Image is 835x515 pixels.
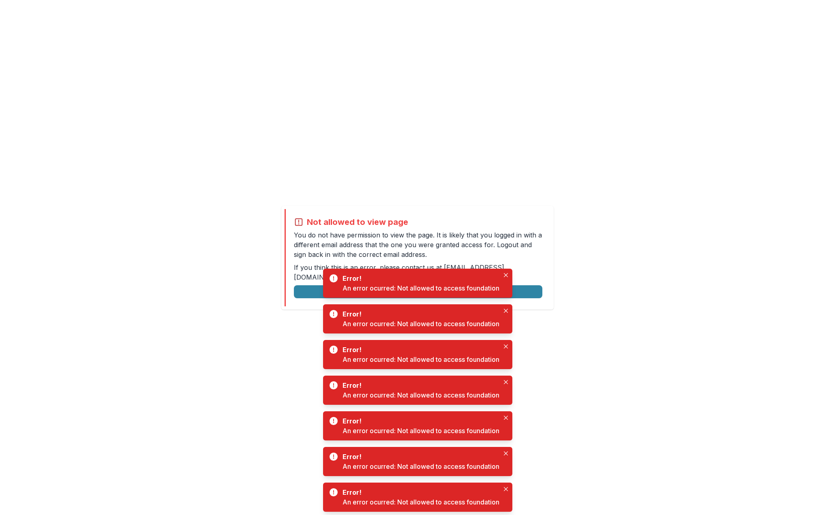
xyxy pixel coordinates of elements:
div: An error ocurred: Not allowed to access foundation [343,390,499,400]
div: Error! [343,274,496,283]
div: An error ocurred: Not allowed to access foundation [343,283,499,293]
div: Error! [343,309,496,319]
div: Error! [343,345,496,355]
div: Error! [343,452,496,462]
div: Error! [343,380,496,390]
div: Error! [343,416,496,426]
button: Close [501,270,511,280]
div: An error ocurred: Not allowed to access foundation [343,355,499,364]
div: An error ocurred: Not allowed to access foundation [343,319,499,329]
p: If you think this is an error, please contact us at . [294,263,542,282]
div: An error ocurred: Not allowed to access foundation [343,497,499,507]
div: An error ocurred: Not allowed to access foundation [343,426,499,436]
h2: Not allowed to view page [307,217,408,227]
button: Close [501,342,511,351]
button: Close [501,449,511,458]
a: [EMAIL_ADDRESS][DOMAIN_NAME] [294,263,504,281]
button: Close [501,484,511,494]
p: You do not have permission to view the page. It is likely that you logged in with a different ema... [294,230,542,259]
div: An error ocurred: Not allowed to access foundation [343,462,499,471]
button: Logout [294,285,542,298]
button: Close [501,306,511,316]
button: Close [501,377,511,387]
button: Close [501,413,511,423]
div: Error! [343,487,496,497]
